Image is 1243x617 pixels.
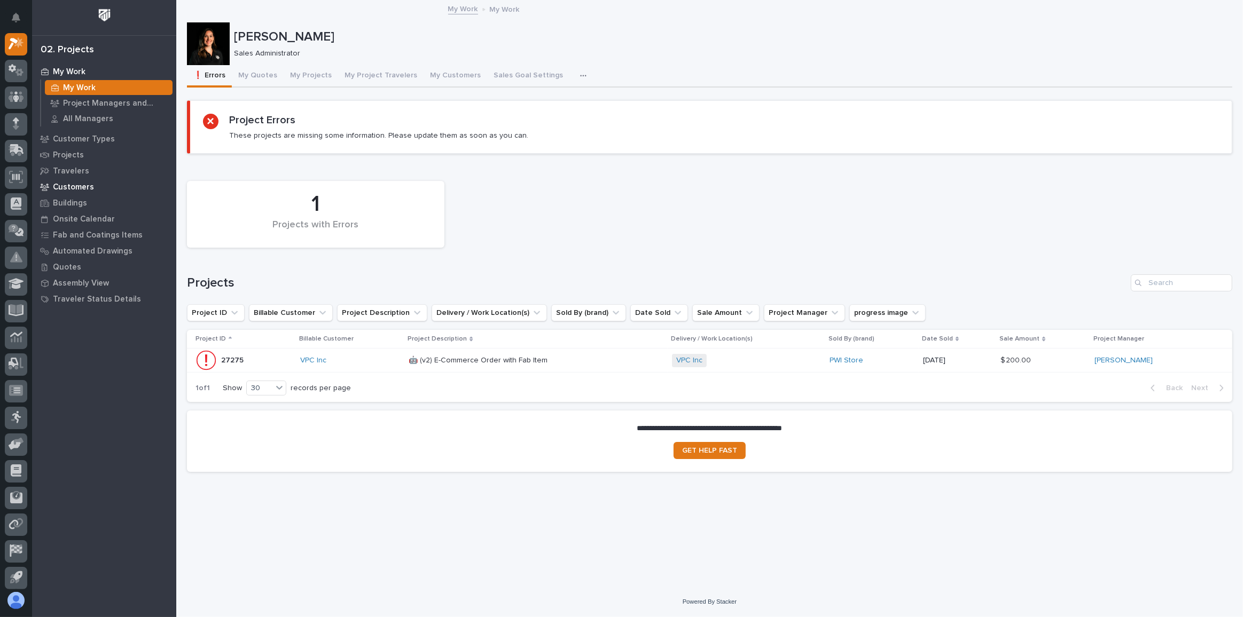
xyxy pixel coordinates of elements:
p: My Work [63,83,96,93]
p: Customer Types [53,135,115,144]
p: Projects [53,151,84,160]
p: Automated Drawings [53,247,132,256]
a: Automated Drawings [32,243,176,259]
a: Traveler Status Details [32,291,176,307]
a: Customer Types [32,131,176,147]
p: Show [223,384,242,393]
button: Notifications [5,6,27,29]
button: My Projects [284,65,338,88]
p: All Managers [63,114,113,124]
button: Sales Goal Settings [487,65,569,88]
a: Travelers [32,163,176,179]
a: Customers [32,179,176,195]
a: Powered By Stacker [683,598,737,605]
button: Date Sold [630,304,688,321]
img: Workspace Logo [95,5,114,25]
p: $ 200.00 [1000,354,1033,365]
div: Projects with Errors [205,219,426,242]
a: VPC Inc [676,356,702,365]
a: My Work [32,64,176,80]
a: Quotes [32,259,176,275]
button: Project ID [187,304,245,321]
button: Back [1142,383,1187,393]
button: progress image [849,304,926,321]
p: Project ID [196,333,226,345]
p: Sales Administrator [234,49,1224,58]
p: My Work [53,67,85,77]
p: Billable Customer [299,333,354,345]
p: Customers [53,183,94,192]
p: 1 of 1 [187,375,218,401]
span: GET HELP FAST [682,447,737,454]
a: Buildings [32,195,176,211]
button: Next [1187,383,1232,393]
p: Onsite Calendar [53,215,115,224]
button: Sold By (brand) [551,304,626,321]
a: Fab and Coatings Items [32,227,176,243]
button: Project Manager [764,304,845,321]
div: 02. Projects [41,44,94,56]
button: Delivery / Work Location(s) [432,304,547,321]
div: Notifications [13,13,27,30]
button: users-avatar [5,589,27,612]
button: Billable Customer [249,304,333,321]
a: [PERSON_NAME] [1095,356,1153,365]
p: Project Manager [1093,333,1144,345]
a: My Work [448,2,478,14]
h1: Projects [187,275,1127,291]
p: records per page [291,384,351,393]
p: [DATE] [923,356,992,365]
button: Project Description [337,304,427,321]
p: Buildings [53,199,87,208]
p: Project Description [408,333,467,345]
p: Travelers [53,167,89,176]
p: Fab and Coatings Items [53,231,143,240]
a: VPC Inc [300,356,326,365]
a: PWI Store [830,356,863,365]
tr: 2727527275 VPC Inc 🤖 (v2) E-Commerce Order with Fab Item🤖 (v2) E-Commerce Order with Fab Item VPC... [187,349,1232,373]
p: Date Sold [922,333,953,345]
p: Sale Amount [999,333,1039,345]
a: All Managers [41,111,176,126]
button: ❗ Errors [187,65,232,88]
input: Search [1131,274,1232,291]
p: Project Managers and Engineers [63,99,168,108]
span: Next [1191,383,1215,393]
p: Sold By (brand) [828,333,874,345]
p: 🤖 (v2) E-Commerce Order with Fab Item [409,354,550,365]
span: Back [1160,383,1183,393]
p: These projects are missing some information. Please update them as soon as you can. [229,131,528,140]
a: Projects [32,147,176,163]
a: GET HELP FAST [674,442,746,459]
div: 1 [205,191,426,218]
button: My Customers [424,65,487,88]
p: Traveler Status Details [53,295,141,304]
button: My Project Travelers [338,65,424,88]
p: [PERSON_NAME] [234,29,1228,45]
a: Onsite Calendar [32,211,176,227]
button: My Quotes [232,65,284,88]
p: My Work [490,3,520,14]
a: Assembly View [32,275,176,291]
p: Assembly View [53,279,109,288]
button: Sale Amount [692,304,760,321]
div: 30 [247,383,272,394]
h2: Project Errors [229,114,295,126]
a: Project Managers and Engineers [41,96,176,110]
p: Quotes [53,263,81,272]
a: My Work [41,80,176,95]
p: Delivery / Work Location(s) [671,333,753,345]
p: 27275 [221,354,246,365]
